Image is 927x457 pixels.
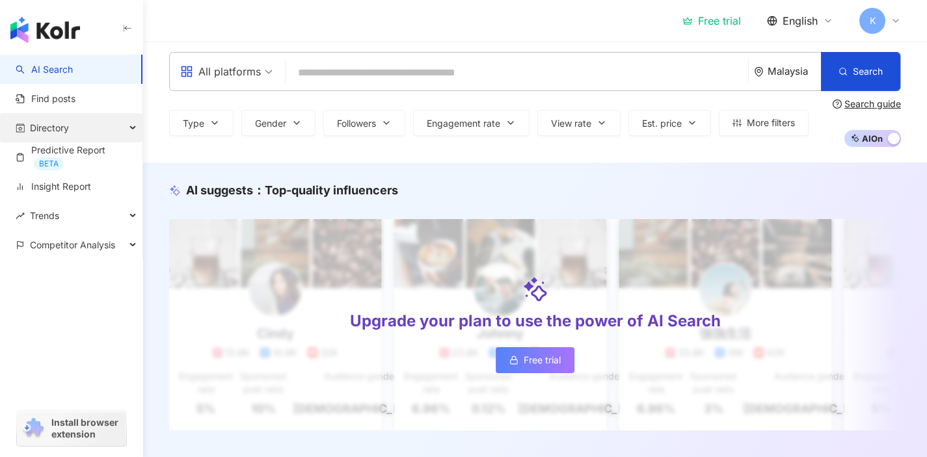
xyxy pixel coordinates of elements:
[16,144,132,170] a: Predictive ReportBETA
[255,118,286,129] span: Gender
[551,118,591,129] span: View rate
[16,92,75,105] a: Find posts
[30,113,69,142] span: Directory
[821,52,900,91] button: Search
[265,183,398,197] span: Top-quality influencers
[524,355,561,365] span: Free trial
[21,418,46,439] img: chrome extension
[853,66,883,77] span: Search
[754,67,764,77] span: environment
[496,347,574,373] a: Free trial
[17,411,126,446] a: chrome extensionInstall browser extension
[682,14,741,27] a: Free trial
[169,110,234,136] button: Type
[16,211,25,220] span: rise
[16,63,73,76] a: searchAI Search
[180,65,193,78] span: appstore
[833,99,842,109] span: question-circle
[183,118,204,129] span: Type
[642,118,682,129] span: Est. price
[870,14,876,28] span: K
[747,118,795,128] span: More filters
[241,110,316,136] button: Gender
[413,110,530,136] button: Engagement rate
[30,201,59,230] span: Trends
[783,14,818,28] span: English
[323,110,405,136] button: Followers
[51,417,122,440] span: Install browser extension
[337,118,376,129] span: Followers
[350,310,721,332] div: Upgrade your plan to use the power of AI Search
[427,118,500,129] span: Engagement rate
[180,61,261,82] div: All platforms
[844,99,901,109] div: Search guide
[768,66,821,77] div: Malaysia
[537,110,621,136] button: View rate
[10,17,80,43] img: logo
[16,180,91,193] a: Insight Report
[186,182,398,198] div: AI suggests ：
[628,110,711,136] button: Est. price
[719,110,809,136] button: More filters
[30,230,115,259] span: Competitor Analysis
